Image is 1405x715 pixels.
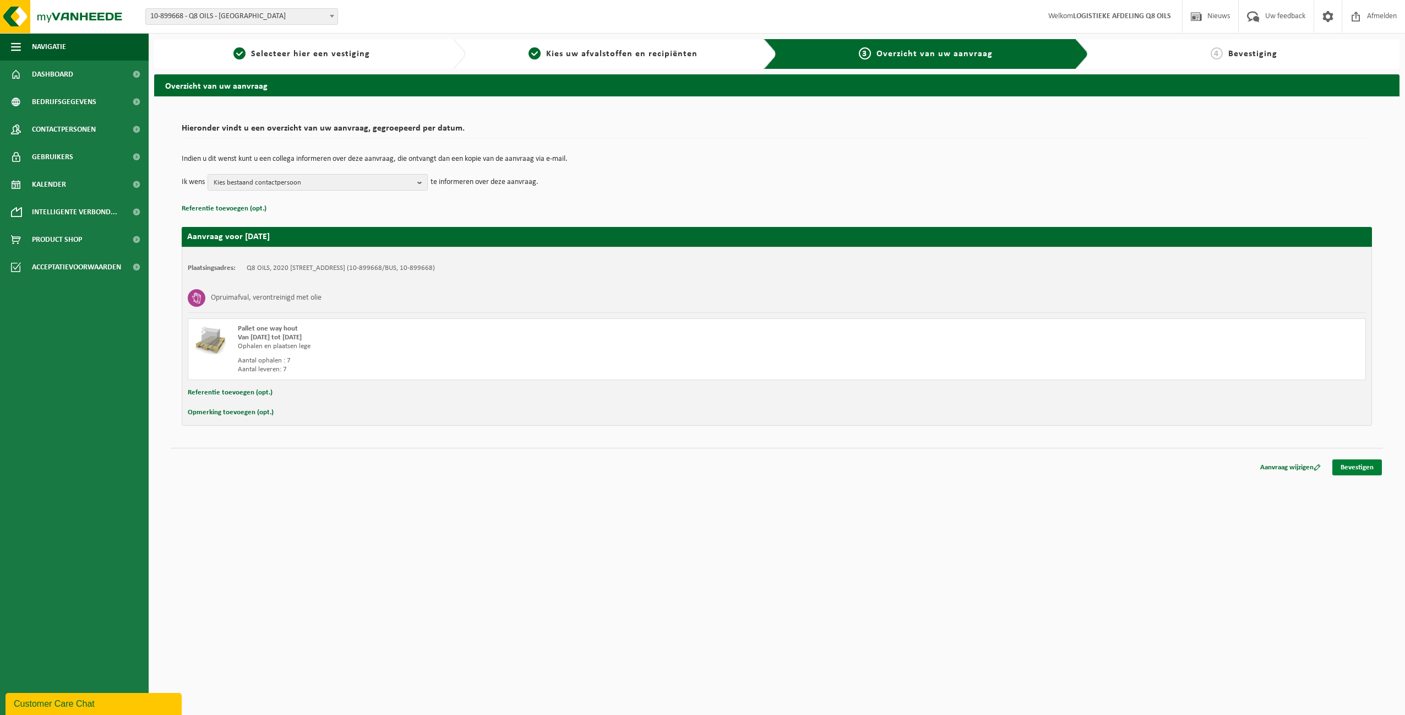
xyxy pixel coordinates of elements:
[859,47,871,59] span: 3
[471,47,755,61] a: 2Kies uw afvalstoffen en recipiënten
[188,386,273,400] button: Referentie toevoegen (opt.)
[182,174,205,191] p: Ik wens
[32,171,66,198] span: Kalender
[188,264,236,272] strong: Plaatsingsadres:
[194,324,227,357] img: LP-PA-00000-WDN-11.png
[32,88,96,116] span: Bedrijfsgegevens
[238,356,821,365] div: Aantal ophalen : 7
[32,143,73,171] span: Gebruikers
[187,232,270,241] strong: Aanvraag voor [DATE]
[238,365,821,374] div: Aantal leveren: 7
[1211,47,1223,59] span: 4
[876,50,993,58] span: Overzicht van uw aanvraag
[529,47,541,59] span: 2
[1252,459,1329,475] a: Aanvraag wijzigen
[214,175,413,191] span: Kies bestaand contactpersoon
[251,50,370,58] span: Selecteer hier een vestiging
[238,325,298,332] span: Pallet one way hout
[32,253,121,281] span: Acceptatievoorwaarden
[160,47,444,61] a: 1Selecteer hier een vestiging
[238,342,821,351] div: Ophalen en plaatsen lege
[182,155,1372,163] p: Indien u dit wenst kunt u een collega informeren over deze aanvraag, die ontvangt dan een kopie v...
[188,405,274,420] button: Opmerking toevoegen (opt.)
[32,61,73,88] span: Dashboard
[182,124,1372,139] h2: Hieronder vindt u een overzicht van uw aanvraag, gegroepeerd per datum.
[182,202,266,216] button: Referentie toevoegen (opt.)
[6,691,184,715] iframe: chat widget
[32,33,66,61] span: Navigatie
[233,47,246,59] span: 1
[1073,12,1171,20] strong: LOGISTIEKE AFDELING Q8 OILS
[32,226,82,253] span: Product Shop
[32,198,117,226] span: Intelligente verbond...
[1332,459,1382,475] a: Bevestigen
[154,74,1399,96] h2: Overzicht van uw aanvraag
[431,174,538,191] p: te informeren over deze aanvraag.
[145,8,338,25] span: 10-899668 - Q8 OILS - ANTWERPEN
[247,264,435,273] td: Q8 OILS, 2020 [STREET_ADDRESS] (10-899668/BUS, 10-899668)
[211,289,322,307] h3: Opruimafval, verontreinigd met olie
[1228,50,1277,58] span: Bevestiging
[32,116,96,143] span: Contactpersonen
[146,9,337,24] span: 10-899668 - Q8 OILS - ANTWERPEN
[546,50,698,58] span: Kies uw afvalstoffen en recipiënten
[238,334,302,341] strong: Van [DATE] tot [DATE]
[208,174,428,191] button: Kies bestaand contactpersoon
